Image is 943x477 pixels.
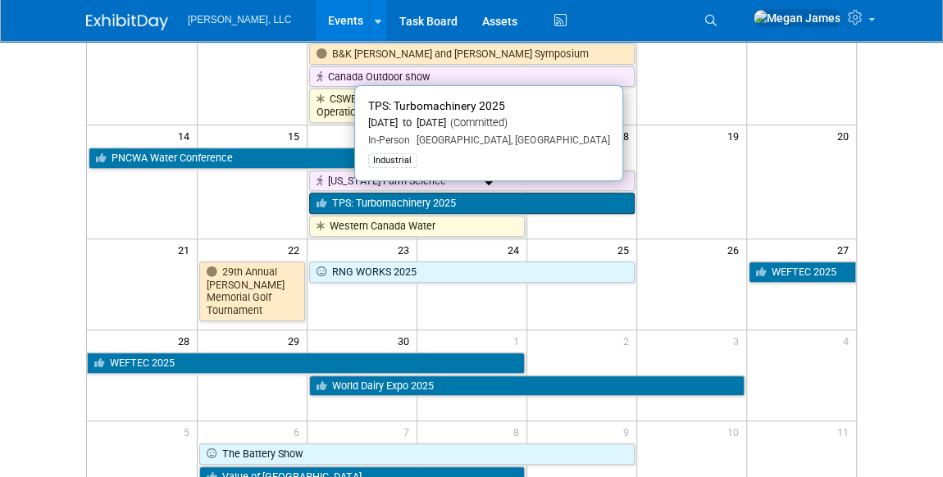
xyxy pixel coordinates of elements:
[87,352,525,374] a: WEFTEC 2025
[726,125,746,146] span: 19
[836,125,856,146] span: 20
[309,89,415,122] a: CSWEA Annual Operations Seminar
[286,125,307,146] span: 15
[89,148,525,169] a: PNCWA Water Conference
[368,134,410,146] span: In-Person
[512,421,526,442] span: 8
[309,170,635,192] a: [US_STATE] Farm Science
[368,99,505,112] span: TPS: Turbomachinery 2025
[512,330,526,351] span: 1
[286,330,307,351] span: 29
[309,193,635,214] a: TPS: Turbomachinery 2025
[506,239,526,260] span: 24
[309,261,635,283] a: RNG WORKS 2025
[199,261,305,321] a: 29th Annual [PERSON_NAME] Memorial Golf Tournament
[410,134,609,146] span: [GEOGRAPHIC_DATA], [GEOGRAPHIC_DATA]
[309,43,635,65] a: B&K [PERSON_NAME] and [PERSON_NAME] Symposium
[176,239,197,260] span: 21
[396,239,417,260] span: 23
[309,216,525,237] a: Western Canada Water
[726,421,746,442] span: 10
[309,66,635,88] a: Canada Outdoor show
[188,14,291,25] span: [PERSON_NAME], LLC
[749,261,857,283] a: WEFTEC 2025
[731,330,746,351] span: 3
[368,116,609,130] div: [DATE] to [DATE]
[176,125,197,146] span: 14
[368,153,417,168] div: Industrial
[396,330,417,351] span: 30
[286,239,307,260] span: 22
[726,239,746,260] span: 26
[841,330,856,351] span: 4
[616,239,636,260] span: 25
[622,330,636,351] span: 2
[622,421,636,442] span: 9
[446,116,508,129] span: (Committed)
[616,125,636,146] span: 18
[753,9,841,27] img: Megan James
[199,443,635,465] a: The Battery Show
[402,421,417,442] span: 7
[86,14,168,30] img: ExhibitDay
[182,421,197,442] span: 5
[176,330,197,351] span: 28
[292,421,307,442] span: 6
[309,375,745,397] a: World Dairy Expo 2025
[836,421,856,442] span: 11
[836,239,856,260] span: 27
